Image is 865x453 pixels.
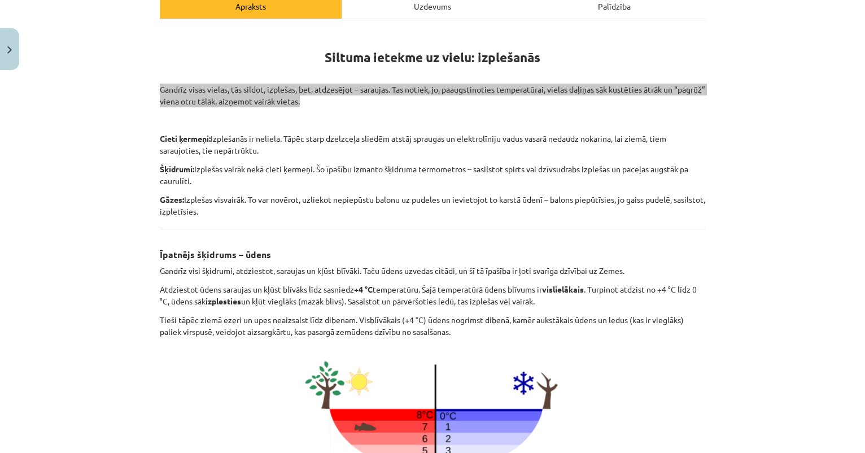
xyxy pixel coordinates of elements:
p: Atdziestot ūdens saraujas un kļūst blīvāks līdz sasniedz temperatūru. Šajā temperatūrā ūdens blīv... [160,284,705,307]
b: vislielākais [542,284,584,294]
p: Gandrīz visas vielas, tās sildot, izplešas, bet, atdzesējot – saraujas. Tas notiek, jo, paaugstin... [160,84,705,107]
b: Cieti ķermeņi: [160,133,211,143]
p: Izplešas visvairāk. To var novērot, uzliekot nepiepūstu balonu uz pudeles un ievietojot to karstā... [160,194,705,217]
p: Izplešanās ir neliela. Tāpēc starp dzelzceļa sliedēm atstāj spraugas un elektrolīniju vadus vasar... [160,133,705,156]
b: +4 °C [354,284,373,294]
p: Gandrīz visi šķidrumi, atdziestot, saraujas un kļūst blīvāki. Taču ūdens uzvedas citādi, un šī tā... [160,265,705,277]
p: Izplešas vairāk nekā cieti ķermeņi. Šo īpašību izmanto šķidruma termometros – sasilstot spirts va... [160,163,705,187]
b: izplesties [206,296,241,306]
strong: Siltuma ietekme uz vielu: izplešanās [325,49,540,66]
b: Šķidrumi: [160,164,194,174]
img: icon-close-lesson-0947bae3869378f0d4975bcd49f059093ad1ed9edebbc8119c70593378902aed.svg [7,46,12,54]
p: Tieši tāpēc ziemā ezeri un upes neaizsalst līdz dibenam. Visblīvākais (+4 °C) ūdens nogrimst dibe... [160,314,705,338]
b: Īpatnējs šķidrums – ūdens [160,249,271,260]
b: Gāzes: [160,194,184,204]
